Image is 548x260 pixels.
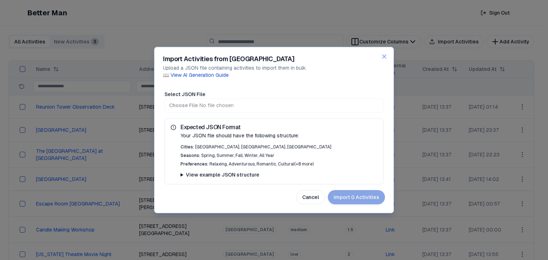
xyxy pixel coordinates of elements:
[181,144,377,150] div: [GEOGRAPHIC_DATA], [GEOGRAPHIC_DATA], [GEOGRAPHIC_DATA]
[181,161,208,167] span: Preferences:
[164,91,205,98] label: Select JSON File
[181,171,377,178] summary: View example JSON structure
[163,72,229,78] a: 📖 View AI Generation Guide
[181,161,377,167] div: Relaxing, Adventurous, Romantic, Cultural (+8 more)
[296,190,325,204] button: Cancel
[163,56,385,62] h2: Import Activities from [GEOGRAPHIC_DATA]
[163,64,385,79] p: Upload a JSON file containing activities to import them in bulk.
[181,152,377,158] div: Spring, Summer, Fall, Winter, All Year
[171,125,377,130] h5: Expected JSON Format
[181,152,200,158] span: Seasons:
[181,132,377,140] p: Your JSON file should have the following structure:
[181,144,194,150] span: Cities:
